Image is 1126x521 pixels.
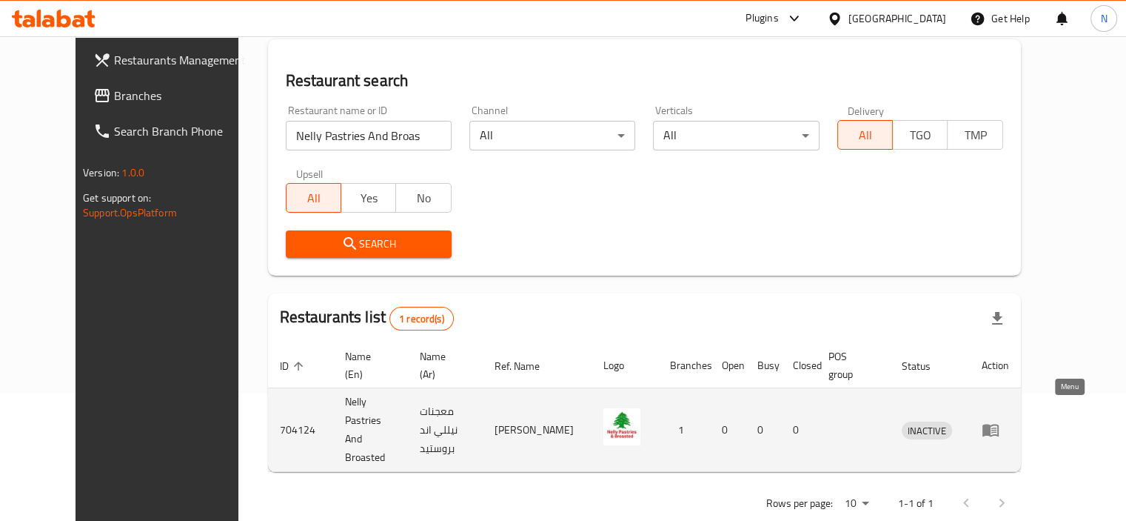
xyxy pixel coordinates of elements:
span: Restaurants Management [114,51,252,69]
th: Action [970,343,1021,388]
button: TGO [892,120,948,150]
td: 0 [745,388,781,472]
div: Rows per page: [839,493,874,515]
a: Restaurants Management [81,42,264,78]
h2: Restaurants list [280,306,454,331]
button: All [286,183,341,213]
th: Closed [781,343,817,388]
img: Nelly Pastries And Broasted [603,408,640,445]
span: TMP [954,125,996,146]
p: Rows per page: [766,494,833,513]
div: Total records count [389,307,454,331]
span: 1.0.0 [121,163,144,182]
h2: Restaurant search [286,70,1003,92]
a: Branches [81,78,264,113]
span: No [402,188,445,209]
table: enhanced table [268,343,1021,472]
span: 1 record(s) [390,312,453,326]
span: Name (Ar) [420,348,465,383]
span: All [292,188,335,209]
th: Open [710,343,745,388]
span: Name (En) [345,348,390,383]
td: Nelly Pastries And Broasted [333,388,408,472]
span: Branches [114,87,252,104]
a: Search Branch Phone [81,113,264,149]
td: 0 [781,388,817,472]
span: Yes [347,188,390,209]
div: Plugins [745,10,778,27]
span: Version: [83,163,119,182]
span: Search Branch Phone [114,122,252,140]
label: Delivery [848,105,885,116]
a: Support.OpsPlatform [83,203,177,222]
th: Logo [592,343,658,388]
div: [GEOGRAPHIC_DATA] [848,10,946,27]
span: Get support on: [83,188,151,208]
button: No [395,183,451,213]
td: 0 [710,388,745,472]
p: 1-1 of 1 [898,494,934,513]
td: 704124 [268,388,333,472]
td: 1 [658,388,710,472]
td: [PERSON_NAME] [483,388,592,472]
button: Search [286,230,452,258]
span: TGO [899,125,942,146]
button: TMP [947,120,1002,150]
span: POS group [828,348,872,383]
label: Upsell [296,168,324,179]
td: معجنات نيللي اند بروستيد [408,388,483,472]
button: Yes [341,183,396,213]
span: N [1100,10,1107,27]
span: All [844,125,887,146]
input: Search for restaurant name or ID.. [286,121,452,150]
span: Status [902,357,950,375]
div: INACTIVE [902,422,952,439]
span: ID [280,357,308,375]
span: INACTIVE [902,422,952,439]
button: All [837,120,893,150]
div: Export file [979,301,1015,336]
th: Branches [658,343,710,388]
div: All [653,121,819,150]
span: Ref. Name [495,357,559,375]
th: Busy [745,343,781,388]
div: All [469,121,635,150]
span: Search [298,235,440,253]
